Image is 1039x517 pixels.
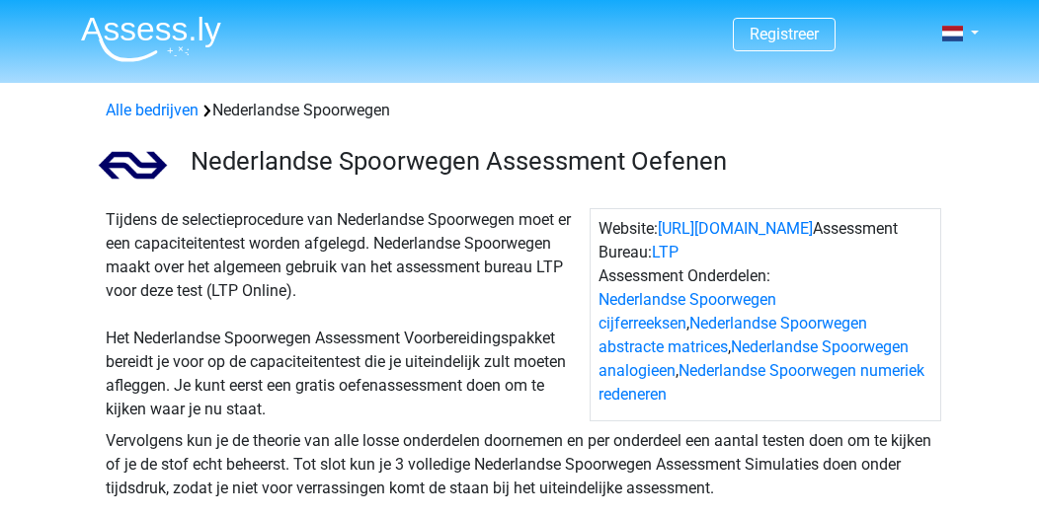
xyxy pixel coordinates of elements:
[106,101,199,119] a: Alle bedrijven
[191,146,926,177] h3: Nederlandse Spoorwegen Assessment Oefenen
[98,99,941,122] div: Nederlandse Spoorwegen
[750,25,819,43] a: Registreer
[599,337,909,380] a: Nederlandse Spoorwegen analogieen
[652,243,679,261] a: LTP
[599,314,867,356] a: Nederlandse Spoorwegen abstracte matrices
[658,219,813,238] a: [URL][DOMAIN_NAME]
[98,208,590,421] div: Tijdens de selectieprocedure van Nederlandse Spoorwegen moet er een capaciteitentest worden afgel...
[599,361,924,404] a: Nederlandse Spoorwegen numeriek redeneren
[81,16,221,62] img: Assessly
[599,290,776,332] a: Nederlandse Spoorwegen cijferreeksen
[590,208,941,421] div: Website: Assessment Bureau: Assessment Onderdelen: , , ,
